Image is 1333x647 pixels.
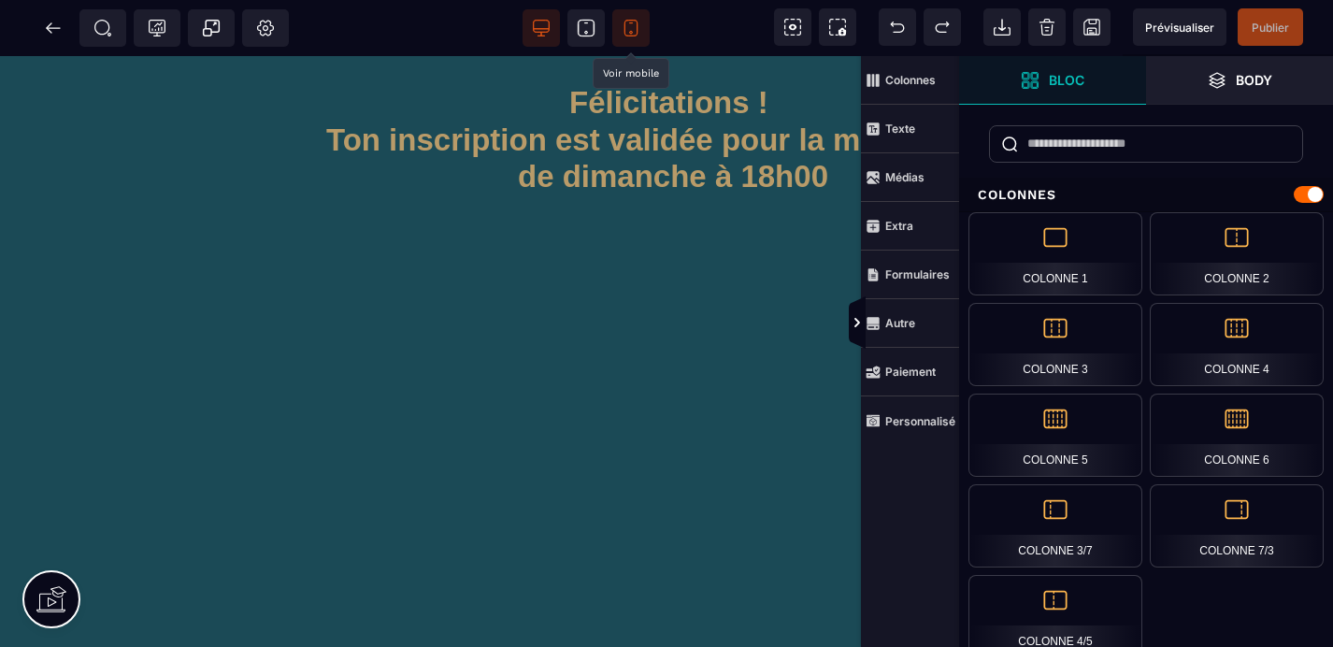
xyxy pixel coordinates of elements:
span: Formulaires [861,251,959,299]
span: Code de suivi [134,9,180,47]
span: Texte [861,105,959,153]
span: Créer une alerte modale [188,9,235,47]
span: Défaire [879,8,916,46]
strong: Formulaires [885,267,950,281]
span: Publier [1252,21,1289,35]
h1: Félicitations ! Ton inscription est validée pour la masterclass de dimanche à 18h00 [56,28,1290,149]
span: Importer [983,8,1021,46]
span: Enregistrer le contenu [1238,8,1303,46]
strong: Extra [885,219,913,233]
span: Paiement [861,348,959,396]
span: Aperçu [1133,8,1226,46]
div: Colonne 3 [968,303,1142,386]
span: Ouvrir les blocs [959,56,1146,105]
span: Métadata SEO [79,9,126,47]
div: Colonne 6 [1150,394,1324,477]
strong: Colonnes [885,73,936,87]
div: Colonne 2 [1150,212,1324,295]
span: Capture d'écran [819,8,856,46]
div: Colonnes [959,178,1333,212]
strong: Autre [885,316,915,330]
span: Extra [861,202,959,251]
strong: Texte [885,122,915,136]
div: Colonne 4 [1150,303,1324,386]
strong: Bloc [1049,73,1084,87]
span: Réglages Body [256,19,275,37]
span: SEO [93,19,112,37]
div: Colonne 7/3 [1150,484,1324,568]
strong: Personnalisé [885,414,955,428]
span: Ouvrir les calques [1146,56,1333,105]
strong: Paiement [885,365,936,379]
div: Colonne 1 [968,212,1142,295]
span: Autre [861,299,959,348]
span: Colonnes [861,56,959,105]
span: Nettoyage [1028,8,1066,46]
span: Personnalisé [861,396,959,445]
span: Voir tablette [567,9,605,47]
span: Afficher les vues [959,295,978,352]
span: Favicon [242,9,289,47]
span: Rétablir [924,8,961,46]
span: Tracking [148,19,166,37]
strong: Body [1236,73,1272,87]
span: Voir les composants [774,8,811,46]
span: Retour [35,9,72,47]
span: Prévisualiser [1145,21,1214,35]
span: Voir mobile [612,9,650,47]
span: Enregistrer [1073,8,1111,46]
span: Popup [202,19,221,37]
span: Voir bureau [523,9,560,47]
span: Médias [861,153,959,202]
div: Colonne 5 [968,394,1142,477]
div: Colonne 3/7 [968,484,1142,568]
strong: Médias [885,170,924,184]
